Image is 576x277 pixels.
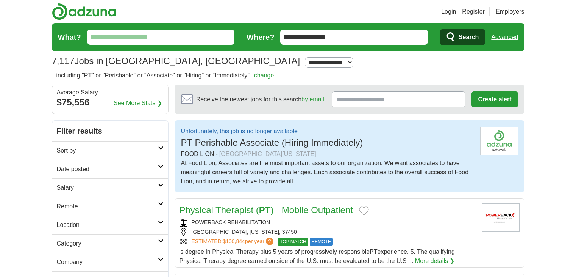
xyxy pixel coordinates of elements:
[180,205,353,215] a: Physical Therapist (PT) - Mobile Outpatient
[57,183,158,192] h2: Salary
[57,90,164,96] div: Average Salary
[301,96,324,102] a: by email
[192,238,275,246] a: ESTIMATED:$100,844per year?
[52,197,168,216] a: Remote
[459,30,479,45] span: Search
[259,205,271,215] strong: PT
[216,150,218,159] span: -
[57,146,158,155] h2: Sort by
[482,203,520,232] img: PowerBack Rehabilitation, Exton logo
[196,95,326,104] span: Receive the newest jobs for this search :
[496,7,524,16] a: Employers
[181,127,363,136] p: Unfortunately, this job is no longer available
[223,238,245,244] span: $100,844
[52,216,168,234] a: Location
[57,239,158,248] h2: Category
[52,178,168,197] a: Salary
[57,258,158,267] h2: Company
[52,141,168,160] a: Sort by
[278,238,308,246] span: TOP MATCH
[462,7,485,16] a: Register
[441,7,456,16] a: Login
[181,159,474,186] div: At Food Lion, Associates are the most important assets to our organization. We want associates to...
[180,228,476,236] div: [GEOGRAPHIC_DATA], [US_STATE], 37450
[192,219,270,225] a: POWERBACK REHABILITATION
[440,29,485,45] button: Search
[57,165,158,174] h2: Date posted
[181,150,474,159] div: FOOD LION
[52,160,168,178] a: Date posted
[57,220,158,230] h2: Location
[370,249,377,255] strong: PT
[471,91,518,107] button: Create alert
[57,202,158,211] h2: Remote
[181,137,363,148] span: PT Perishable Associate (Hiring Immediately)
[491,30,518,45] a: Advanced
[266,238,273,245] span: ?
[58,31,81,43] label: What?
[254,72,274,79] a: change
[52,234,168,253] a: Category
[56,71,274,80] h2: including "PT" or "Perishable" or "Associate" or "Hiring" or "Immediately"
[52,3,116,20] img: Adzuna logo
[415,257,455,266] a: More details ❯
[52,56,300,66] h1: Jobs in [GEOGRAPHIC_DATA], [GEOGRAPHIC_DATA]
[310,238,333,246] span: REMOTE
[52,54,75,68] span: 7,117
[359,206,369,216] button: Add to favorite jobs
[52,121,168,141] h2: Filter results
[57,96,164,109] div: $75,556
[114,99,162,108] a: See More Stats ❯
[180,249,455,264] span: 's degree in Physical Therapy plus 5 years of progressively responsible experience. 5. The qualif...
[480,127,518,155] img: Placed App logo
[247,31,274,43] label: Where?
[52,253,168,271] a: Company
[219,150,316,159] div: [GEOGRAPHIC_DATA][US_STATE]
